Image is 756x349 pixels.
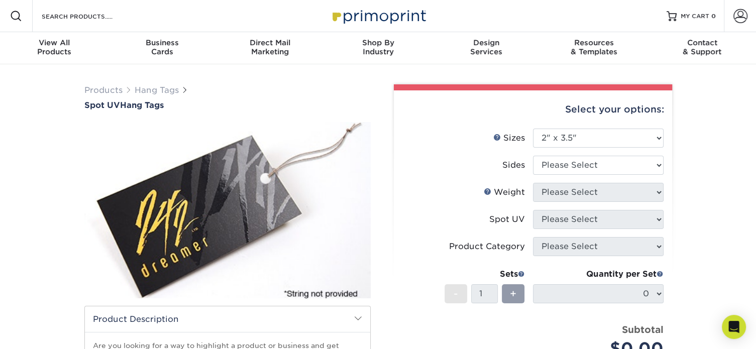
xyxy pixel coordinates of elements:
[445,268,525,280] div: Sets
[108,32,216,64] a: BusinessCards
[84,85,123,95] a: Products
[84,100,371,110] h1: Hang Tags
[540,32,648,64] a: Resources& Templates
[622,324,664,335] strong: Subtotal
[493,132,525,144] div: Sizes
[85,306,370,332] h2: Product Description
[454,286,458,301] span: -
[41,10,139,22] input: SEARCH PRODUCTS.....
[432,32,540,64] a: DesignServices
[711,13,716,20] span: 0
[510,286,516,301] span: +
[432,38,540,47] span: Design
[328,5,428,27] img: Primoprint
[216,38,324,47] span: Direct Mail
[648,38,756,47] span: Contact
[324,38,432,56] div: Industry
[84,100,371,110] a: Spot UVHang Tags
[648,32,756,64] a: Contact& Support
[449,241,525,253] div: Product Category
[681,12,709,21] span: MY CART
[324,38,432,47] span: Shop By
[84,111,371,309] img: Spot UV 01
[324,32,432,64] a: Shop ByIndustry
[216,38,324,56] div: Marketing
[108,38,216,47] span: Business
[502,159,525,171] div: Sides
[722,315,746,339] div: Open Intercom Messenger
[216,32,324,64] a: Direct MailMarketing
[484,186,525,198] div: Weight
[533,268,664,280] div: Quantity per Set
[432,38,540,56] div: Services
[135,85,179,95] a: Hang Tags
[540,38,648,56] div: & Templates
[648,38,756,56] div: & Support
[108,38,216,56] div: Cards
[540,38,648,47] span: Resources
[489,213,525,225] div: Spot UV
[402,90,664,129] div: Select your options:
[84,100,120,110] span: Spot UV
